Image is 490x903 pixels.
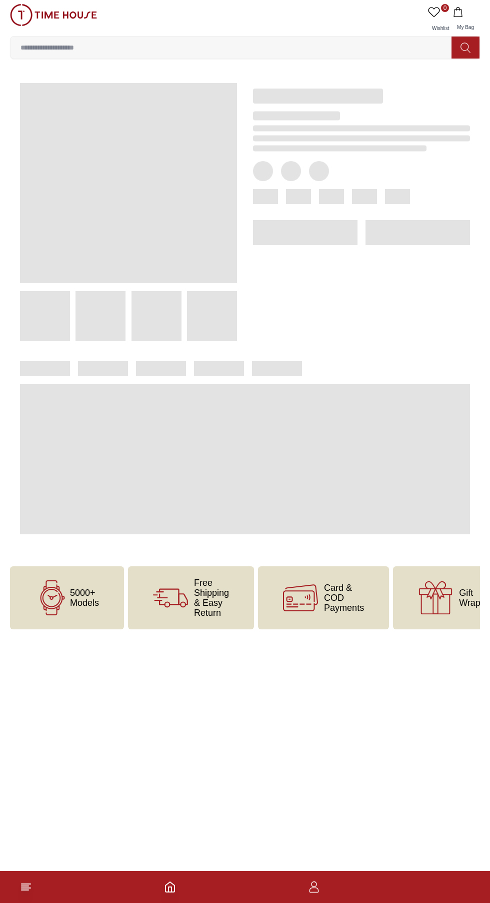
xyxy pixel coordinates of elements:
[441,4,449,12] span: 0
[194,578,229,618] span: Free Shipping & Easy Return
[426,4,451,36] a: 0Wishlist
[453,25,478,30] span: My Bag
[324,583,364,613] span: Card & COD Payments
[10,4,97,26] img: ...
[70,588,99,608] span: 5000+ Models
[164,881,176,893] a: Home
[451,4,480,36] button: My Bag
[428,26,453,31] span: Wishlist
